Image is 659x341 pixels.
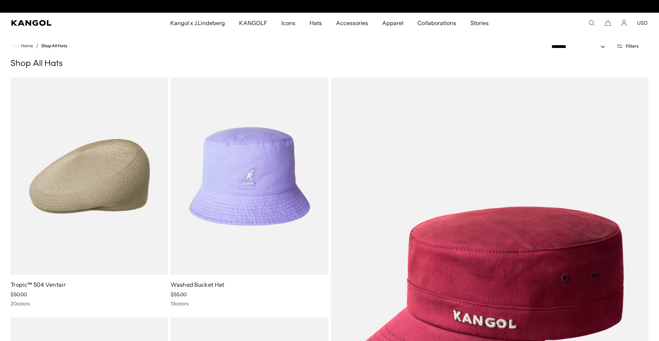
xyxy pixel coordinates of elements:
[257,4,402,9] div: Announcement
[637,20,648,26] button: USD
[257,4,402,9] slideshow-component: Announcement bar
[232,13,274,33] a: KANGOLF
[310,13,322,33] span: Hats
[303,13,329,33] a: Hats
[11,59,648,69] h1: Shop All Hats
[257,4,402,9] div: 1 of 2
[239,13,267,33] span: KANGOLF
[20,43,33,48] span: Home
[336,13,368,33] span: Accessories
[41,43,67,48] a: Shop All Hats
[170,13,225,33] span: Kangol x J.Lindeberg
[33,42,38,50] li: /
[588,20,595,26] summary: Search here
[281,13,295,33] span: Icons
[382,13,403,33] span: Apparel
[621,20,627,26] a: Account
[605,20,611,26] button: Cart
[13,43,33,49] a: Home
[11,20,112,26] a: Kangol
[171,78,328,275] img: Washed Bucket Hat
[11,78,168,275] img: Tropic™ 504 Ventair
[171,281,224,288] a: Washed Bucket Hat
[329,13,375,33] a: Accessories
[470,13,489,33] span: Stories
[549,43,612,50] select: Sort by: Featured
[11,300,168,307] div: 20 colors
[11,291,27,298] span: $50.00
[626,44,639,49] span: Filters
[417,13,456,33] span: Collaborations
[463,13,496,33] a: Stories
[11,281,66,288] a: Tropic™ 504 Ventair
[410,13,463,33] a: Collaborations
[171,291,187,298] span: $55.00
[163,13,232,33] a: Kangol x J.Lindeberg
[375,13,410,33] a: Apparel
[612,43,643,49] button: Open filters
[274,13,303,33] a: Icons
[171,300,328,307] div: 13 colors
